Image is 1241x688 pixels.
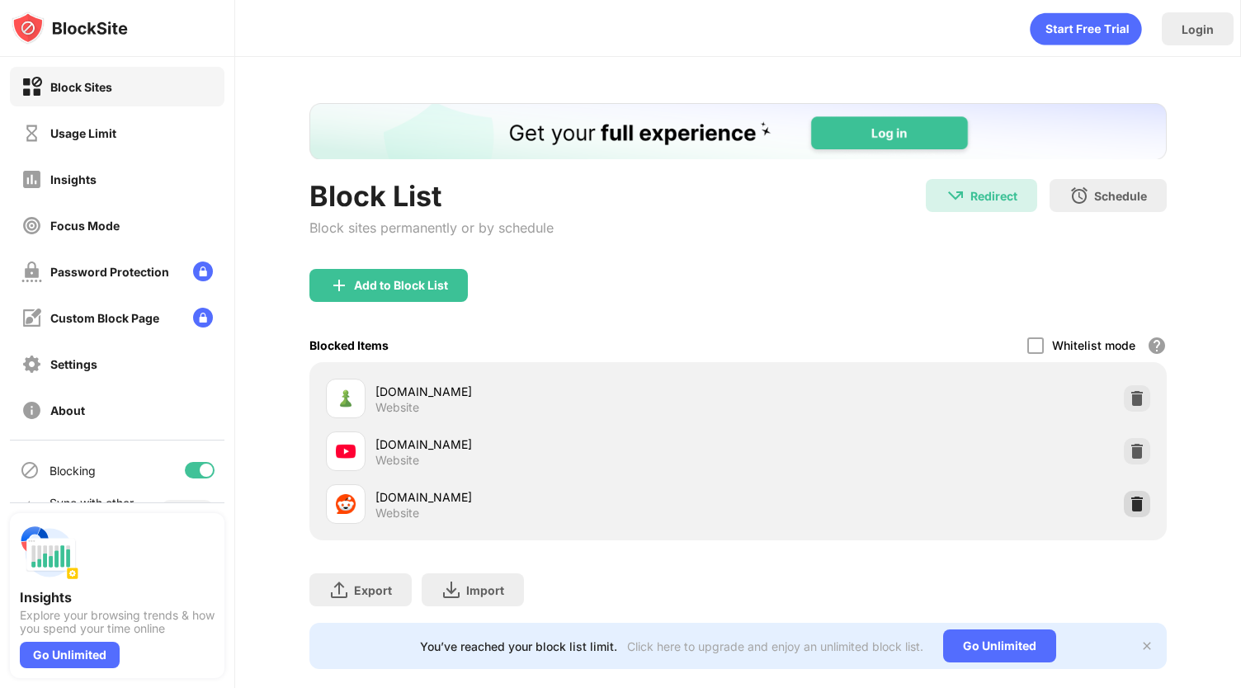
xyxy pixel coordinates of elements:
img: sync-icon.svg [20,500,40,520]
div: Settings [50,357,97,371]
img: lock-menu.svg [193,308,213,328]
div: Sync with other devices [50,496,134,524]
img: favicons [336,389,356,408]
img: favicons [336,441,356,461]
div: Schedule [1094,189,1147,203]
div: Custom Block Page [50,311,159,325]
img: customize-block-page-off.svg [21,308,42,328]
img: block-on.svg [21,77,42,97]
div: Redirect [970,189,1017,203]
div: Insights [50,172,97,186]
img: settings-off.svg [21,354,42,375]
img: about-off.svg [21,400,42,421]
img: push-insights.svg [20,523,79,582]
div: Password Protection [50,265,169,279]
div: Block Sites [50,80,112,94]
img: x-button.svg [1140,639,1154,653]
div: Insights [20,589,215,606]
div: Website [375,400,419,415]
div: Blocked Items [309,338,389,352]
div: Website [375,506,419,521]
div: Website [375,453,419,468]
iframe: Banner [309,103,1167,159]
div: Import [466,583,504,597]
div: Usage Limit [50,126,116,140]
div: animation [1030,12,1142,45]
div: Login [1182,22,1214,36]
div: [DOMAIN_NAME] [375,436,738,453]
div: Blocking [50,464,96,478]
img: insights-off.svg [21,169,42,190]
div: [DOMAIN_NAME] [375,488,738,506]
div: Focus Mode [50,219,120,233]
img: favicons [336,494,356,514]
img: password-protection-off.svg [21,262,42,282]
img: blocking-icon.svg [20,460,40,480]
div: Explore your browsing trends & how you spend your time online [20,609,215,635]
div: Block List [309,179,554,213]
div: Block sites permanently or by schedule [309,219,554,236]
div: You’ve reached your block list limit. [420,639,617,653]
div: Go Unlimited [20,642,120,668]
img: lock-menu.svg [193,262,213,281]
img: focus-off.svg [21,215,42,236]
img: logo-blocksite.svg [12,12,128,45]
div: Add to Block List [354,279,448,292]
div: Export [354,583,392,597]
div: About [50,403,85,417]
img: time-usage-off.svg [21,123,42,144]
div: [DOMAIN_NAME] [375,383,738,400]
div: Whitelist mode [1052,338,1135,352]
div: Click here to upgrade and enjoy an unlimited block list. [627,639,923,653]
div: Go Unlimited [943,629,1056,662]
